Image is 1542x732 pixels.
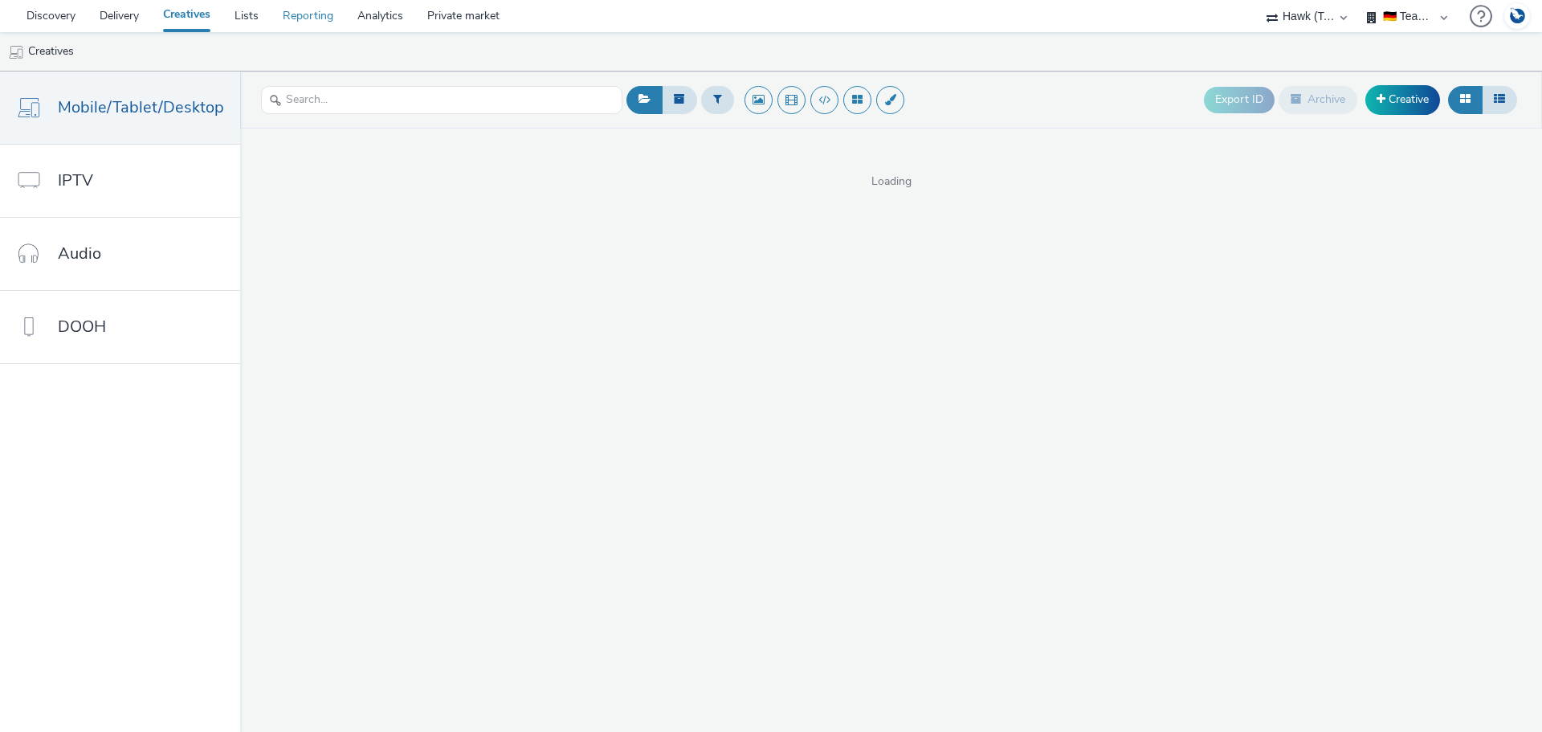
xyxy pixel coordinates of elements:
[1204,87,1275,112] button: Export ID
[240,174,1542,190] span: Loading
[1482,86,1517,113] button: Table
[58,96,224,119] span: Mobile/Tablet/Desktop
[1431,3,1462,29] a: Hawk Academy
[1448,86,1483,113] button: Grid
[1505,3,1529,30] img: Account DE
[1279,86,1357,113] button: Archive
[1431,3,1455,29] img: Hawk Academy
[261,86,622,114] input: Search...
[58,169,93,192] span: IPTV
[8,44,24,60] img: mobile
[4,6,66,27] img: undefined Logo
[58,315,106,338] span: DOOH
[1365,85,1440,114] a: Creative
[58,242,101,265] span: Audio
